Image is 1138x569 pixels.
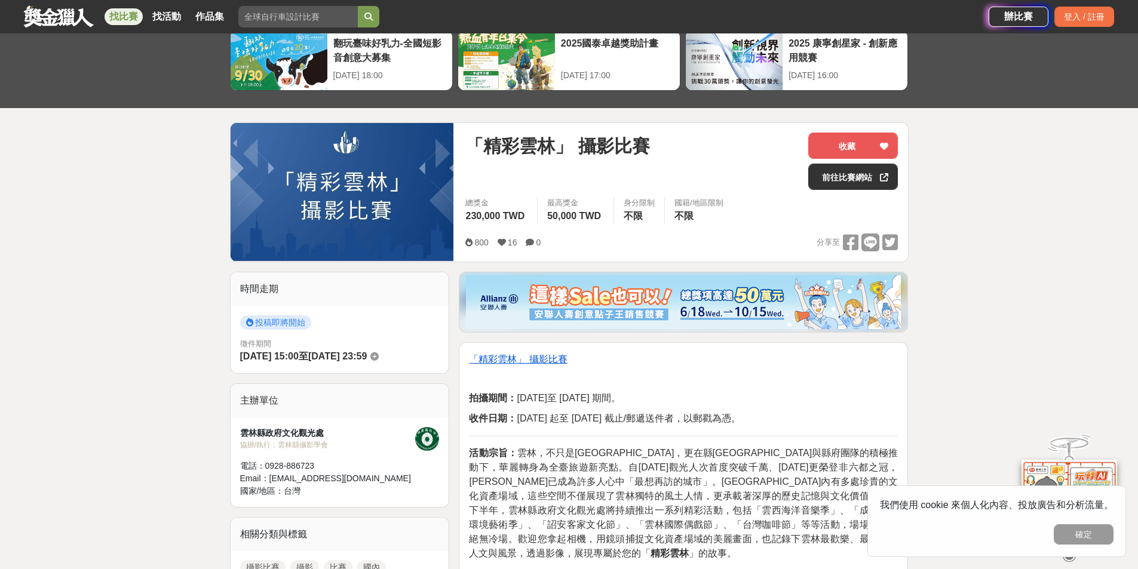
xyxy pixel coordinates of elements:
a: 2025國泰卓越獎助計畫[DATE] 17:00 [458,30,680,91]
img: d2146d9a-e6f6-4337-9592-8cefde37ba6b.png [1022,460,1117,539]
span: [DATE] 23:59 [308,351,367,361]
div: [DATE] 16:00 [789,69,901,82]
span: 至 [299,351,308,361]
div: 協辦/執行： 雲林縣攝影學會 [240,439,416,450]
a: 作品集 [191,8,229,25]
span: 雲林，不只是[GEOGRAPHIC_DATA]，更在縣[GEOGRAPHIC_DATA]與縣府團隊的積極推動下，華麗轉身為全臺旅遊新亮點。自[DATE]觀光人次首度突破千萬、[DATE]更榮登非... [469,448,898,558]
div: 雲林縣政府文化觀光處 [240,427,416,439]
span: 台灣 [284,486,300,496]
span: 不限 [624,211,643,221]
span: 「精彩雲林」 攝影比賽 [465,133,649,159]
div: 2025 康寧創星家 - 創新應用競賽 [789,36,901,63]
div: 相關分類與標籤 [231,518,449,551]
div: 時間走期 [231,272,449,306]
span: 總獎金 [465,197,527,209]
span: 投稿即將開始 [240,315,311,330]
input: 全球自行車設計比賽 [238,6,358,27]
a: 辦比賽 [989,7,1048,27]
span: 不限 [674,211,694,221]
a: 翻玩臺味好乳力-全國短影音創意大募集[DATE] 18:00 [230,30,453,91]
div: 登入 / 註冊 [1054,7,1114,27]
a: 找比賽 [105,8,143,25]
span: 最高獎金 [547,197,604,209]
span: 分享至 [817,233,840,251]
div: 身分限制 [624,197,655,209]
span: 國家/地區： [240,486,284,496]
span: 800 [474,238,488,247]
span: 0 [536,238,541,247]
span: 徵件期間 [240,339,271,348]
span: 50,000 TWD [547,211,601,221]
div: Email： [EMAIL_ADDRESS][DOMAIN_NAME] [240,472,416,485]
img: Cover Image [231,123,454,261]
strong: 活動宗旨： [469,448,517,458]
a: 找活動 [148,8,186,25]
div: 主辦單位 [231,384,449,417]
strong: 精彩雲林 [651,548,689,558]
span: 230,000 TWD [465,211,524,221]
a: 前往比賽網站 [808,164,898,190]
div: 電話： 0928-886723 [240,460,416,472]
div: 翻玩臺味好乳力-全國短影音創意大募集 [333,36,446,63]
span: [DATE] 起至 [DATE] 截止/郵遞送件者，以郵戳為憑。 [469,413,741,423]
span: [DATE]至 [DATE] 期間。 [469,393,621,403]
a: 2025 康寧創星家 - 創新應用競賽[DATE] 16:00 [685,30,908,91]
button: 收藏 [808,133,898,159]
div: [DATE] 18:00 [333,69,446,82]
div: 國籍/地區限制 [674,197,723,209]
strong: 拍攝期間： [469,393,517,403]
div: [DATE] 17:00 [561,69,674,82]
img: dcc59076-91c0-4acb-9c6b-a1d413182f46.png [466,275,901,329]
span: 我們使用 cookie 來個人化內容、投放廣告和分析流量。 [880,500,1114,510]
u: 「精彩雲林」 攝影比賽 [469,354,567,364]
div: 2025國泰卓越獎助計畫 [561,36,674,63]
span: [DATE] 15:00 [240,351,299,361]
span: 16 [508,238,517,247]
button: 確定 [1054,524,1114,545]
strong: 收件日期： [469,413,517,423]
